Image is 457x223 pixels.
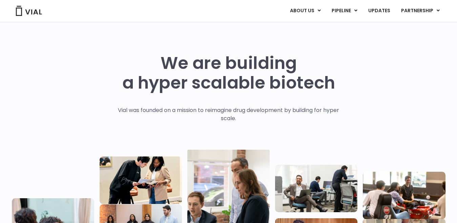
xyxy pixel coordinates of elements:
img: Two people looking at a paper talking. [100,156,182,204]
img: Vial Logo [15,6,42,16]
a: ABOUT USMenu Toggle [285,5,326,17]
h1: We are building a hyper scalable biotech [122,53,335,93]
a: PIPELINEMenu Toggle [326,5,362,17]
img: Group of people playing whirlyball [363,172,445,219]
img: Three people working in an office [275,165,357,212]
a: PARTNERSHIPMenu Toggle [396,5,445,17]
p: Vial was founded on a mission to reimagine drug development by building for hyper scale. [111,106,346,123]
a: UPDATES [363,5,395,17]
